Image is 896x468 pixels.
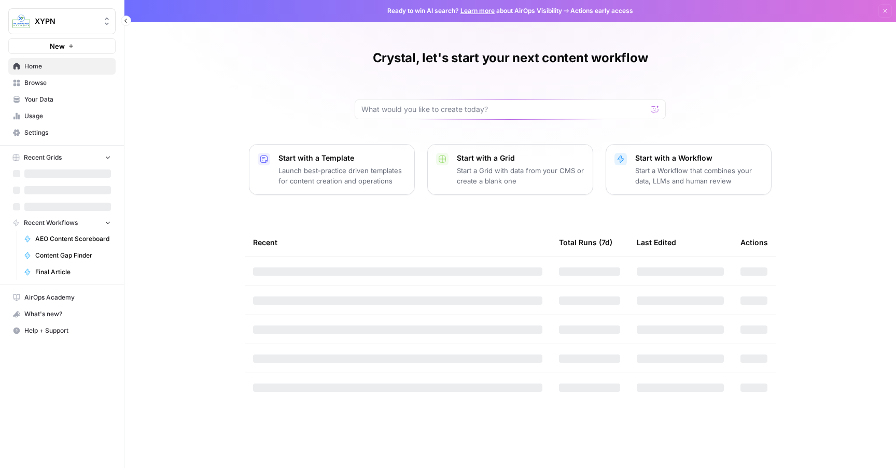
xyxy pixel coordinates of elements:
[24,95,111,104] span: Your Data
[249,144,415,195] button: Start with a TemplateLaunch best-practice driven templates for content creation and operations
[8,289,116,306] a: AirOps Academy
[12,12,31,31] img: XYPN Logo
[387,6,562,16] span: Ready to win AI search? about AirOps Visibility
[8,306,116,322] button: What's new?
[8,75,116,91] a: Browse
[19,231,116,247] a: AEO Content Scoreboard
[373,50,648,66] h1: Crystal, let's start your next content workflow
[361,104,647,115] input: What would you like to create today?
[8,124,116,141] a: Settings
[8,150,116,165] button: Recent Grids
[635,153,763,163] p: Start with a Workflow
[35,234,111,244] span: AEO Content Scoreboard
[24,111,111,121] span: Usage
[24,153,62,162] span: Recent Grids
[457,153,584,163] p: Start with a Grid
[559,228,612,257] div: Total Runs (7d)
[24,218,78,228] span: Recent Workflows
[24,293,111,302] span: AirOps Academy
[19,247,116,264] a: Content Gap Finder
[457,165,584,186] p: Start a Grid with data from your CMS or create a blank one
[606,144,772,195] button: Start with a WorkflowStart a Workflow that combines your data, LLMs and human review
[24,128,111,137] span: Settings
[50,41,65,51] span: New
[24,78,111,88] span: Browse
[9,306,115,322] div: What's new?
[8,108,116,124] a: Usage
[278,153,406,163] p: Start with a Template
[740,228,768,257] div: Actions
[8,215,116,231] button: Recent Workflows
[19,264,116,280] a: Final Article
[637,228,676,257] div: Last Edited
[253,228,542,257] div: Recent
[427,144,593,195] button: Start with a GridStart a Grid with data from your CMS or create a blank one
[278,165,406,186] p: Launch best-practice driven templates for content creation and operations
[8,58,116,75] a: Home
[35,267,111,277] span: Final Article
[8,322,116,339] button: Help + Support
[8,8,116,34] button: Workspace: XYPN
[24,326,111,335] span: Help + Support
[460,7,495,15] a: Learn more
[24,62,111,71] span: Home
[35,16,97,26] span: XYPN
[8,38,116,54] button: New
[8,91,116,108] a: Your Data
[570,6,633,16] span: Actions early access
[35,251,111,260] span: Content Gap Finder
[635,165,763,186] p: Start a Workflow that combines your data, LLMs and human review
